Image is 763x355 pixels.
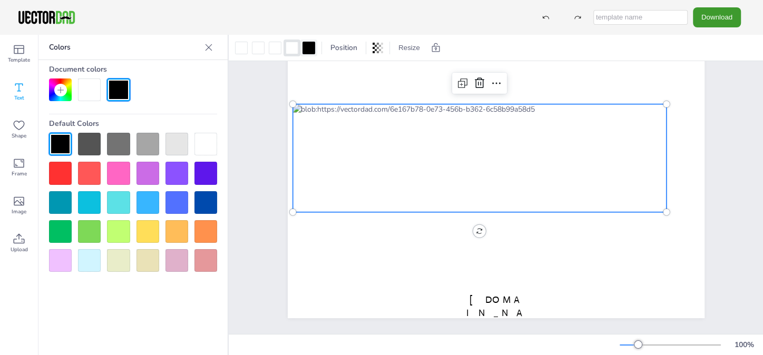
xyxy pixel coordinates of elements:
p: Colors [49,35,200,60]
span: Text [14,94,24,102]
input: template name [593,10,688,25]
button: Resize [394,40,424,56]
span: Frame [12,170,27,178]
div: Document colors [49,60,217,78]
span: Shape [12,132,26,140]
span: Position [328,43,359,53]
span: [DOMAIN_NAME] [466,294,525,332]
button: Download [693,7,741,27]
span: Template [8,56,30,64]
span: Upload [11,245,28,254]
div: Default Colors [49,114,217,133]
span: Image [12,208,26,216]
img: VectorDad-1.png [17,9,76,25]
div: 100 % [731,340,757,350]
